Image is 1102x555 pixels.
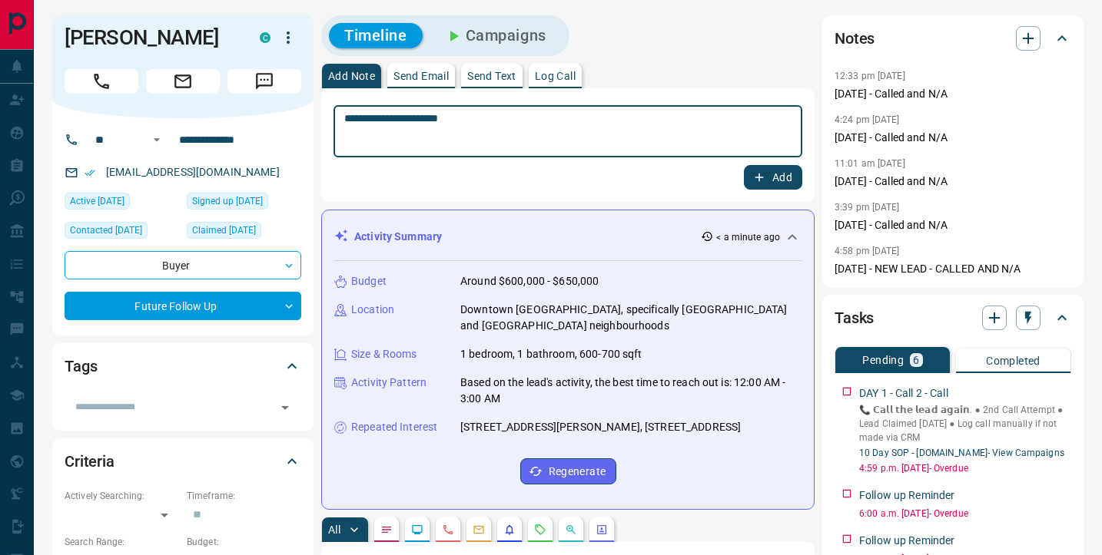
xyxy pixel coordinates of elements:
p: [DATE] - Called and N/A [835,173,1071,190]
div: Tasks [835,299,1071,336]
p: 11:01 am [DATE] [835,158,905,169]
button: Regenerate [520,458,616,484]
p: [DATE] - Called and N/A [835,130,1071,146]
p: 3:39 pm [DATE] [835,202,900,213]
p: Size & Rooms [351,346,417,362]
p: DAY 1 - Call 2 - Call [859,385,948,401]
div: Sun Jul 27 2025 [187,193,301,214]
p: 6 [913,355,919,365]
svg: Agent Actions [596,524,608,536]
span: Signed up [DATE] [192,193,263,209]
p: Around $600,000 - $650,000 [460,273,599,289]
svg: Emails [473,524,485,536]
p: Send Email [393,71,449,81]
p: Pending [862,355,904,365]
p: All [328,524,340,535]
svg: Lead Browsing Activity [411,524,423,536]
p: Repeated Interest [351,419,437,435]
p: Search Range: [65,535,179,549]
p: Timeframe: [187,489,301,503]
div: Buyer [65,251,301,279]
span: Email [146,69,220,94]
p: Completed [986,355,1041,366]
p: Log Call [535,71,576,81]
div: Fri Aug 08 2025 [65,222,179,243]
h1: [PERSON_NAME] [65,25,237,50]
h2: Notes [835,26,875,51]
p: Budget: [187,535,301,549]
p: Follow up Reminder [859,533,954,549]
div: Activity Summary< a minute ago [334,223,802,251]
p: 📞 𝗖𝗮𝗹𝗹 𝘁𝗵𝗲 𝗹𝗲𝗮𝗱 𝗮𝗴𝗮𝗶𝗻. ● 2nd Call Attempt ● Lead Claimed [DATE] ‎● Log call manually if not made ... [859,403,1071,444]
p: [DATE] - Called and N/A [835,86,1071,102]
p: Budget [351,273,387,289]
div: Wed Aug 13 2025 [65,193,179,214]
p: Activity Summary [354,229,442,245]
svg: Email Verified [85,167,95,178]
button: Timeline [329,23,423,48]
svg: Requests [534,524,546,536]
div: Future Follow Up [65,292,301,320]
svg: Notes [380,524,393,536]
span: Claimed [DATE] [192,223,256,238]
div: Sun Jul 27 2025 [187,222,301,243]
p: Activity Pattern [351,375,427,391]
p: [DATE] - NEW LEAD - CALLED AND N/A [835,261,1071,277]
span: Call [65,69,138,94]
span: Active [DATE] [70,193,124,209]
span: Contacted [DATE] [70,223,142,238]
h2: Tags [65,354,97,378]
p: 4:58 pm [DATE] [835,246,900,256]
p: Location [351,302,394,318]
p: 12:33 pm [DATE] [835,71,905,81]
p: Add Note [328,71,375,81]
p: 6:00 a.m. [DATE] - Overdue [859,507,1071,520]
p: [STREET_ADDRESS][PERSON_NAME], [STREET_ADDRESS] [460,419,741,435]
div: Criteria [65,443,301,480]
svg: Calls [442,524,454,536]
button: Add [744,165,802,190]
div: Notes [835,20,1071,57]
svg: Opportunities [565,524,577,536]
p: 4:59 p.m. [DATE] - Overdue [859,461,1071,475]
button: Campaigns [429,23,562,48]
div: Tags [65,348,301,385]
a: [EMAIL_ADDRESS][DOMAIN_NAME] [106,166,280,178]
p: 4:24 pm [DATE] [835,114,900,125]
p: Send Text [467,71,516,81]
p: Follow up Reminder [859,487,954,504]
p: 1 bedroom, 1 bathroom, 600-700 sqft [460,346,642,362]
div: condos.ca [260,32,271,43]
button: Open [274,397,296,418]
svg: Listing Alerts [503,524,516,536]
h2: Criteria [65,449,115,474]
p: [DATE] - Called and N/A [835,217,1071,233]
span: Message [227,69,301,94]
h2: Tasks [835,306,874,330]
p: Downtown [GEOGRAPHIC_DATA], specifically [GEOGRAPHIC_DATA] and [GEOGRAPHIC_DATA] neighbourhoods [460,302,802,334]
p: < a minute ago [716,230,780,244]
a: 10 Day SOP - [DOMAIN_NAME]- View Campaigns [859,448,1064,458]
p: Actively Searching: [65,489,179,503]
button: Open [148,130,166,149]
p: Based on the lead's activity, the best time to reach out is: 12:00 AM - 3:00 AM [460,375,802,407]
